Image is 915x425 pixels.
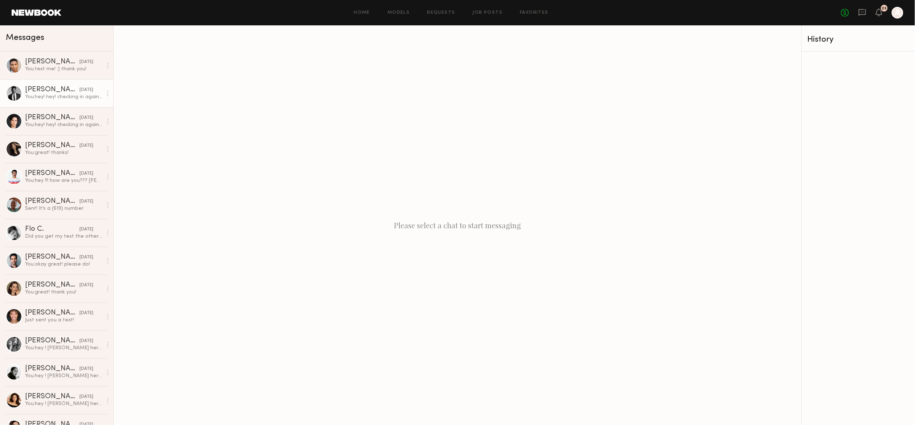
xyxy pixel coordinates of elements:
div: [PERSON_NAME] [25,254,79,261]
div: [DATE] [79,226,93,233]
div: [DATE] [79,282,93,289]
span: Messages [6,34,44,42]
div: [PERSON_NAME] [25,337,79,345]
div: You: great! thanks! [25,149,102,156]
div: You: okay great! please do! [25,261,102,268]
div: [PERSON_NAME] [25,114,79,121]
div: [PERSON_NAME] [25,86,79,93]
a: A [892,7,903,18]
div: [DATE] [79,170,93,177]
div: [DATE] [79,310,93,317]
div: [DATE] [79,393,93,400]
div: [DATE] [79,254,93,261]
div: [DATE] [79,338,93,345]
div: [DATE] [79,59,93,66]
div: You: hey! hey! checking in again- shoot would be next week- looking for [MEDICAL_DATA]- caz it is... [25,121,102,128]
div: You: text me! :) thank you! [25,66,102,72]
div: You: hey ! [PERSON_NAME] here! interested in possibly booking you for a UGC-text me at 2133691570... [25,345,102,351]
div: You: great! thank you! [25,289,102,296]
div: [PERSON_NAME] [25,282,79,289]
div: You: hey !!! how are you??? [PERSON_NAME] here- looking for a guys and girls with [MEDICAL_DATA](... [25,177,102,184]
div: 23 [882,7,887,11]
div: Flo C. [25,226,79,233]
div: [PERSON_NAME] [25,198,79,205]
div: [DATE] [79,198,93,205]
div: Just sent you a text! [25,317,102,324]
div: Did you get my text the other day? [25,233,102,240]
div: [PERSON_NAME] [25,142,79,149]
div: [PERSON_NAME] [25,393,79,400]
div: You: hey ! [PERSON_NAME] here! interested in possibly booking you for a UGC-text me at 2133691570... [25,400,102,407]
div: [PERSON_NAME] [25,58,79,66]
div: [DATE] [79,142,93,149]
div: You: hey ! [PERSON_NAME] here! interested in possibly booking you for a UGC-text me at 2133691570... [25,372,102,379]
a: Favorites [520,11,549,15]
div: [PERSON_NAME] [25,309,79,317]
a: Home [354,11,370,15]
div: [DATE] [79,366,93,372]
div: [PERSON_NAME] [25,365,79,372]
a: Requests [427,11,455,15]
a: Models [387,11,410,15]
div: Please select a chat to start messaging [114,25,801,425]
a: Job Posts [473,11,503,15]
div: [PERSON_NAME] [25,170,79,177]
div: [DATE] [79,87,93,93]
div: History [808,36,909,44]
div: [DATE] [79,114,93,121]
div: Sent! It’s a (619) number [25,205,102,212]
div: You: hey! hey! checking in again- shoot would be next week- looking for [MEDICAL_DATA]- caz it is... [25,93,102,100]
